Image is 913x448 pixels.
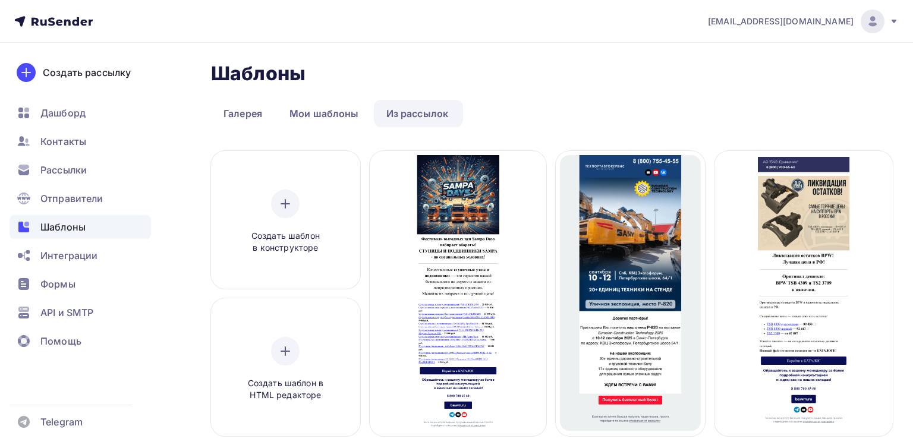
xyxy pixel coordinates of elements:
[40,305,93,320] span: API и SMTP
[277,100,372,127] a: Мои шаблоны
[10,130,151,153] a: Контакты
[40,220,86,234] span: Шаблоны
[40,106,86,120] span: Дашборд
[708,10,899,33] a: [EMAIL_ADDRESS][DOMAIN_NAME]
[229,230,342,254] span: Создать шаблон в конструкторе
[43,65,131,80] div: Создать рассылку
[374,100,461,127] a: Из рассылок
[40,334,81,348] span: Помощь
[40,191,103,206] span: Отправители
[211,100,275,127] a: Галерея
[10,215,151,239] a: Шаблоны
[10,187,151,210] a: Отправители
[229,377,342,402] span: Создать шаблон в HTML редакторе
[211,62,306,86] h2: Шаблоны
[40,277,75,291] span: Формы
[40,163,87,177] span: Рассылки
[40,248,97,263] span: Интеграции
[708,15,854,27] span: [EMAIL_ADDRESS][DOMAIN_NAME]
[10,158,151,182] a: Рассылки
[10,101,151,125] a: Дашборд
[40,134,86,149] span: Контакты
[40,415,83,429] span: Telegram
[10,272,151,296] a: Формы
